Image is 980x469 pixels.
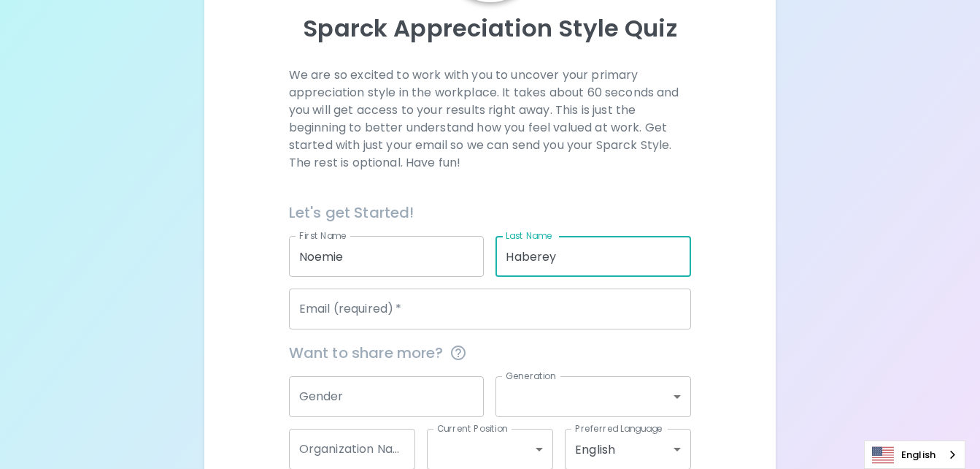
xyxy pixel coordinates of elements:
p: Sparck Appreciation Style Quiz [222,14,758,43]
p: We are so excited to work with you to uncover your primary appreciation style in the workplace. I... [289,66,692,172]
label: Last Name [506,229,552,242]
svg: This information is completely confidential and only used for aggregated appreciation studies at ... [450,344,467,362]
a: English [865,441,965,468]
label: First Name [299,229,347,242]
h6: Let's get Started! [289,201,692,224]
label: Generation [506,370,556,382]
span: Want to share more? [289,341,692,365]
aside: Language selected: English [864,441,965,469]
label: Current Position [437,422,508,435]
div: Language [864,441,965,469]
label: Preferred Language [575,422,663,435]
